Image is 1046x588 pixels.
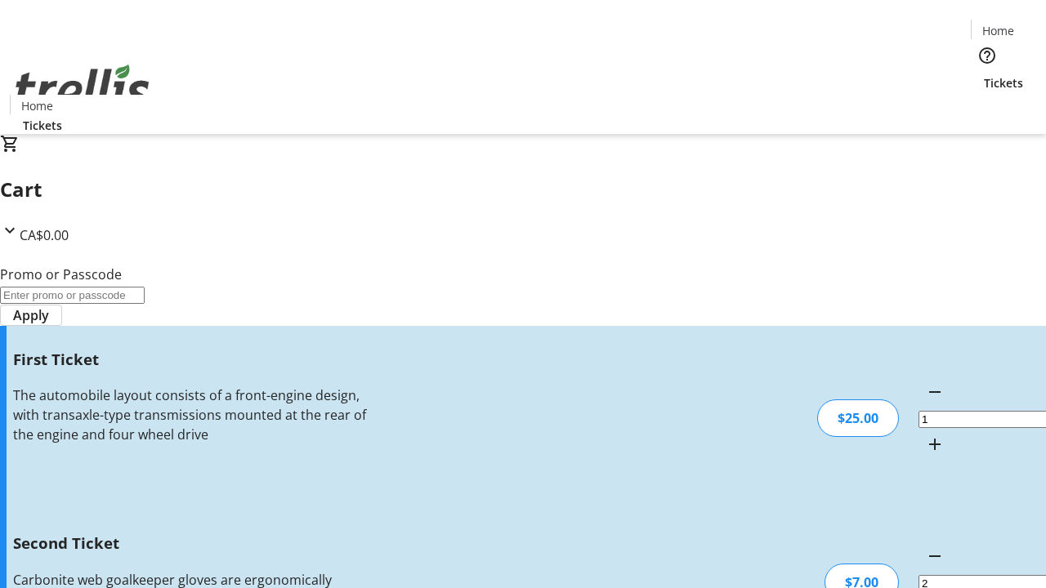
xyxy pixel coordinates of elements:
[10,117,75,134] a: Tickets
[971,74,1036,91] a: Tickets
[23,117,62,134] span: Tickets
[13,532,370,555] h3: Second Ticket
[971,91,1004,124] button: Cart
[13,348,370,371] h3: First Ticket
[982,22,1014,39] span: Home
[971,39,1004,72] button: Help
[919,376,951,408] button: Decrement by one
[919,540,951,572] button: Decrement by one
[13,385,370,444] div: The automobile layout consists of a front-engine design, with transaxle-type transmissions mounte...
[10,47,155,128] img: Orient E2E Organization TZ0e4Lxq4E's Logo
[20,226,69,244] span: CA$0.00
[984,74,1023,91] span: Tickets
[972,22,1024,39] a: Home
[13,305,49,325] span: Apply
[21,97,53,114] span: Home
[919,428,951,461] button: Increment by one
[817,399,899,437] div: $25.00
[11,97,63,114] a: Home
